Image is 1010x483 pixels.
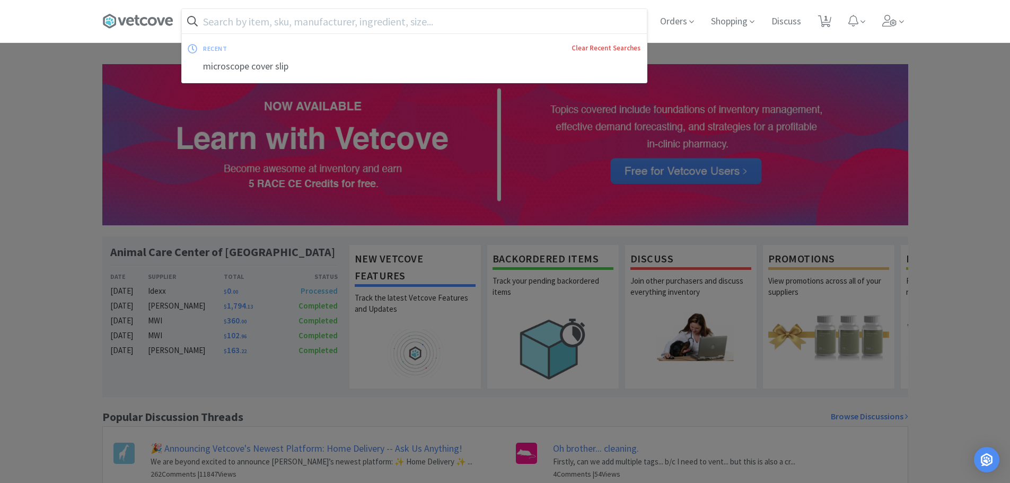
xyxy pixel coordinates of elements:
[182,9,647,33] input: Search by item, sku, manufacturer, ingredient, size...
[572,43,640,52] a: Clear Recent Searches
[767,17,805,27] a: Discuss
[974,447,999,472] div: Open Intercom Messenger
[203,40,399,57] div: recent
[814,18,836,28] a: 1
[182,57,647,76] div: microscope cover slip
